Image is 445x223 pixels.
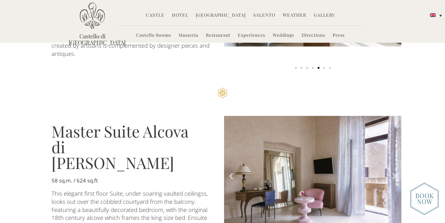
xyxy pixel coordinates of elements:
span: Go to slide 2 [301,67,303,69]
a: Press [333,32,345,39]
a: Castello Rooms [136,32,171,39]
a: Castle [146,12,164,19]
a: Weddings [273,32,294,39]
div: Next slide [390,172,398,180]
img: English [430,13,436,17]
b: 58 sq.m. / 624 sq.ft [51,177,98,184]
a: Castello di [GEOGRAPHIC_DATA] [69,33,116,46]
span: Go to slide 6 [323,67,325,69]
span: Go to slide 3 [306,67,308,69]
a: Directions [302,32,325,39]
img: Castello di Ugento [80,3,105,29]
a: Masseria [179,32,198,39]
a: Hotel [172,12,188,19]
a: [GEOGRAPHIC_DATA] [196,12,246,19]
span: Go to slide 5 [318,67,319,69]
div: Previous slide [227,172,235,180]
span: Go to slide 4 [312,67,314,69]
span: Go to slide 1 [295,67,297,69]
a: Weather [283,12,306,19]
a: Gallery [314,12,335,19]
a: Salento [253,12,275,19]
a: Experiences [238,32,265,39]
h3: Master Suite Alcova di [PERSON_NAME] [51,123,190,171]
span: Go to slide 7 [329,67,331,69]
a: Restaurant [206,32,230,39]
img: new-booknow.png [410,182,439,215]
